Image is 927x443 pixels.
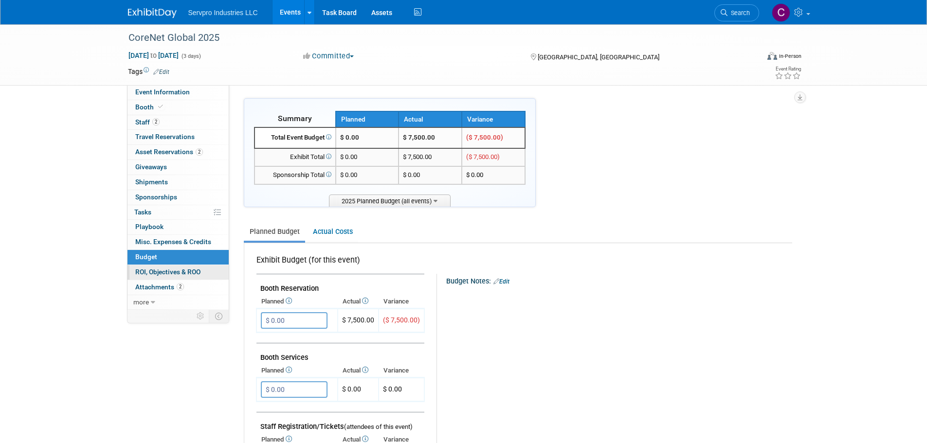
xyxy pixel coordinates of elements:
[158,104,163,109] i: Booth reservation complete
[779,53,801,60] div: In-Person
[128,67,169,76] td: Tags
[128,8,177,18] img: ExhibitDay
[399,166,462,184] td: $ 0.00
[466,153,500,160] span: ($ 7,500.00)
[127,220,229,234] a: Playbook
[340,153,357,160] span: $ 0.00
[462,111,525,127] th: Variance
[538,53,659,61] span: [GEOGRAPHIC_DATA], [GEOGRAPHIC_DATA]
[256,364,338,377] th: Planned
[127,280,229,295] a: Attachments2
[338,295,379,308] th: Actual
[256,274,424,295] td: Booth Reservation
[127,175,229,190] a: Shipments
[336,111,399,127] th: Planned
[127,130,229,144] a: Travel Reservations
[134,208,151,216] span: Tasks
[135,253,157,261] span: Budget
[256,255,420,271] div: Exhibit Budget (for this event)
[196,148,203,156] span: 2
[149,52,158,59] span: to
[446,274,791,286] div: Budget Notes:
[127,85,229,100] a: Event Information
[135,118,160,126] span: Staff
[127,145,229,159] a: Asset Reservations2
[329,195,451,207] span: 2025 Planned Budget (all events)
[399,111,462,127] th: Actual
[767,52,777,60] img: Format-Inperson.png
[256,343,424,364] td: Booth Services
[259,153,331,162] div: Exhibit Total
[256,295,338,308] th: Planned
[127,250,229,265] a: Budget
[128,51,179,60] span: [DATE] [DATE]
[466,171,483,178] span: $ 0.00
[466,134,503,141] span: ($ 7,500.00)
[775,67,801,71] div: Event Rating
[125,29,745,47] div: CoreNet Global 2025
[135,148,203,156] span: Asset Reservations
[259,133,331,142] div: Total Event Budget
[344,423,413,430] span: (attendees of this event)
[338,378,379,402] td: $ 0.00
[338,364,379,377] th: Actual
[135,238,211,246] span: Misc. Expenses & Credits
[379,295,424,308] th: Variance
[135,163,167,171] span: Giveaways
[135,223,164,230] span: Playbook
[256,412,424,433] td: Staff Registration/Tickets
[135,133,195,141] span: Travel Reservations
[383,316,420,324] span: ($ 7,500.00)
[127,160,229,175] a: Giveaways
[702,51,802,65] div: Event Format
[307,223,358,241] a: Actual Costs
[135,283,184,291] span: Attachments
[300,51,358,61] button: Committed
[727,9,750,17] span: Search
[152,118,160,125] span: 2
[127,205,229,220] a: Tasks
[127,265,229,280] a: ROI, Objectives & ROO
[135,88,190,96] span: Event Information
[209,310,229,322] td: Toggle Event Tabs
[177,283,184,290] span: 2
[399,127,462,148] td: $ 7,500.00
[135,268,200,276] span: ROI, Objectives & ROO
[127,295,229,310] a: more
[135,178,168,186] span: Shipments
[714,4,759,21] a: Search
[340,134,359,141] span: $ 0.00
[153,69,169,75] a: Edit
[127,115,229,130] a: Staff2
[493,278,509,285] a: Edit
[181,53,201,59] span: (3 days)
[192,310,209,322] td: Personalize Event Tab Strip
[772,3,790,22] img: Chris Chassagneux
[127,100,229,115] a: Booth
[259,171,331,180] div: Sponsorship Total
[278,114,312,123] span: Summary
[383,385,402,393] span: $ 0.00
[133,298,149,306] span: more
[340,171,357,178] span: $ 0.00
[127,190,229,205] a: Sponsorships
[135,103,165,111] span: Booth
[127,235,229,249] a: Misc. Expenses & Credits
[379,364,424,377] th: Variance
[135,193,177,201] span: Sponsorships
[244,223,305,241] a: Planned Budget
[188,9,258,17] span: Servpro Industries LLC
[342,316,374,324] span: $ 7,500.00
[399,148,462,166] td: $ 7,500.00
